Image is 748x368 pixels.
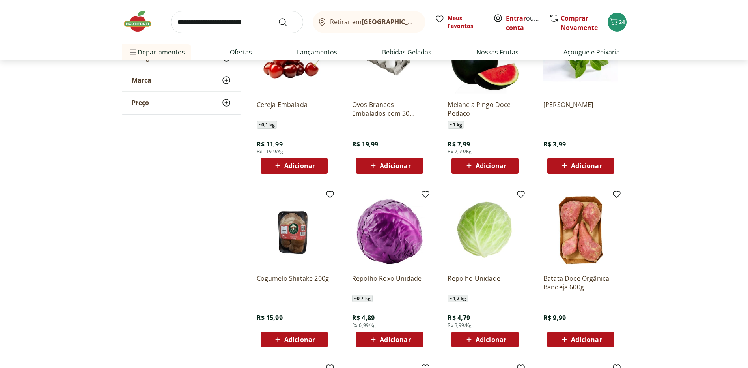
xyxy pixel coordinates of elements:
span: Adicionar [380,163,410,169]
span: R$ 15,99 [257,314,283,322]
span: Adicionar [476,163,506,169]
span: R$ 6,99/Kg [352,322,376,329]
span: ~ 0,1 kg [257,121,277,129]
span: Adicionar [380,336,410,343]
span: Adicionar [571,336,602,343]
a: Entrar [506,14,526,23]
a: Criar conta [506,14,549,32]
a: Lançamentos [297,47,337,57]
a: Cogumelo Shiitake 200g [257,274,332,291]
b: [GEOGRAPHIC_DATA]/[GEOGRAPHIC_DATA] [362,17,494,26]
button: Adicionar [356,332,423,347]
button: Adicionar [356,158,423,174]
button: Preço [122,92,241,114]
img: Repolho Unidade [448,193,522,268]
span: R$ 11,99 [257,140,283,148]
a: Bebidas Geladas [382,47,431,57]
button: Carrinho [608,13,627,32]
span: Departamentos [128,43,185,62]
span: ~ 0,7 kg [352,295,373,302]
img: Batata Doce Orgânica Bandeja 600g [543,193,618,268]
button: Adicionar [547,332,614,347]
span: Marca [132,76,151,84]
span: 24 [619,18,625,26]
span: Preço [132,99,149,107]
a: Melancia Pingo Doce Pedaço [448,100,522,118]
span: ~ 1 kg [448,121,464,129]
button: Adicionar [451,332,519,347]
a: Nossas Frutas [476,47,519,57]
a: Batata Doce Orgânica Bandeja 600g [543,274,618,291]
a: Açougue e Peixaria [563,47,620,57]
span: Adicionar [571,163,602,169]
a: Meus Favoritos [435,14,484,30]
span: R$ 7,99 [448,140,470,148]
img: Hortifruti [122,9,161,33]
a: Cereja Embalada [257,100,332,118]
a: Comprar Novamente [561,14,598,32]
span: R$ 119,9/Kg [257,148,284,155]
button: Marca [122,69,241,91]
span: R$ 4,79 [448,314,470,322]
button: Adicionar [261,158,328,174]
span: Adicionar [284,163,315,169]
span: R$ 7,99/Kg [448,148,472,155]
a: Ovos Brancos Embalados com 30 unidades [352,100,427,118]
span: R$ 19,99 [352,140,378,148]
span: R$ 9,99 [543,314,566,322]
img: Cogumelo Shiitake 200g [257,193,332,268]
button: Adicionar [547,158,614,174]
a: Repolho Unidade [448,274,522,291]
span: Adicionar [284,336,315,343]
button: Submit Search [278,17,297,27]
span: R$ 4,89 [352,314,375,322]
span: ~ 1,2 kg [448,295,468,302]
span: Adicionar [476,336,506,343]
a: Repolho Roxo Unidade [352,274,427,291]
span: R$ 3,99 [543,140,566,148]
span: ou [506,13,541,32]
span: Meus Favoritos [448,14,484,30]
button: Adicionar [261,332,328,347]
a: [PERSON_NAME] [543,100,618,118]
button: Adicionar [451,158,519,174]
input: search [171,11,303,33]
button: Retirar em[GEOGRAPHIC_DATA]/[GEOGRAPHIC_DATA] [313,11,425,33]
img: Repolho Roxo Unidade [352,193,427,268]
span: R$ 3,99/Kg [448,322,472,329]
button: Menu [128,43,138,62]
span: Retirar em [330,18,417,25]
a: Ofertas [230,47,252,57]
